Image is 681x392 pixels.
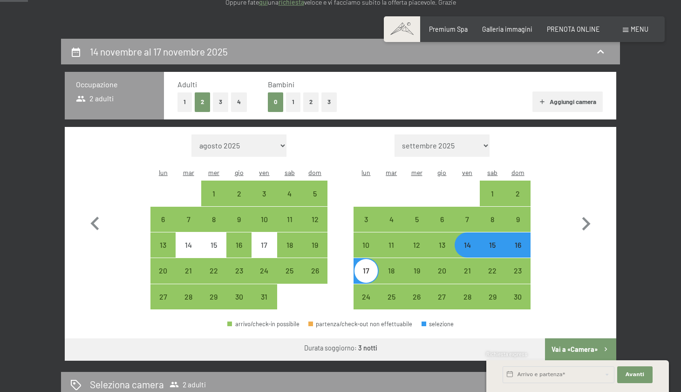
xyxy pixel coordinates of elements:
[480,181,505,206] div: arrivo/check-in possibile
[379,258,404,283] div: arrivo/check-in possibile
[547,25,600,33] span: PRENOTA ONLINE
[506,190,530,213] div: 2
[252,190,276,213] div: 3
[455,284,480,309] div: arrivo/check-in possibile
[572,134,599,310] button: Mese successivo
[404,284,429,309] div: arrivo/check-in possibile
[268,80,294,89] span: Bambini
[354,267,378,290] div: 17
[481,216,504,239] div: 8
[480,232,505,258] div: Sat Nov 15 2025
[303,267,327,290] div: 26
[379,232,404,258] div: arrivo/check-in possibile
[150,284,176,309] div: Mon Oct 27 2025
[404,258,429,283] div: Wed Nov 19 2025
[227,190,251,213] div: 2
[183,168,194,176] abbr: martedì
[480,207,505,232] div: Sat Nov 08 2025
[511,168,524,176] abbr: domenica
[201,207,226,232] div: arrivo/check-in possibile
[505,232,531,258] div: Sun Nov 16 2025
[150,232,176,258] div: Mon Oct 13 2025
[252,284,277,309] div: arrivo/check-in possibile
[226,284,252,309] div: arrivo/check-in possibile
[304,343,377,353] div: Durata soggiorno:
[505,232,531,258] div: arrivo/check-in possibile
[252,258,277,283] div: arrivo/check-in possibile
[422,321,454,327] div: selezione
[405,216,428,239] div: 5
[302,232,327,258] div: Sun Oct 19 2025
[252,241,276,265] div: 17
[201,284,226,309] div: Wed Oct 29 2025
[379,207,404,232] div: Tue Nov 04 2025
[176,284,201,309] div: arrivo/check-in possibile
[227,267,251,290] div: 23
[437,168,446,176] abbr: giovedì
[354,241,378,265] div: 10
[202,293,225,316] div: 29
[202,216,225,239] div: 8
[202,241,225,265] div: 15
[170,380,206,389] span: 2 adulti
[227,241,251,265] div: 16
[455,232,480,258] div: arrivo/check-in possibile
[302,181,327,206] div: Sun Oct 05 2025
[302,258,327,283] div: Sun Oct 26 2025
[303,190,327,213] div: 5
[354,232,379,258] div: arrivo/check-in possibile
[429,232,455,258] div: Thu Nov 13 2025
[252,216,276,239] div: 10
[354,232,379,258] div: Mon Nov 10 2025
[429,207,455,232] div: Thu Nov 06 2025
[252,267,276,290] div: 24
[456,241,479,265] div: 14
[429,258,455,283] div: Thu Nov 20 2025
[277,232,302,258] div: arrivo/check-in possibile
[176,258,201,283] div: arrivo/check-in possibile
[505,181,531,206] div: Sun Nov 02 2025
[286,92,300,112] button: 1
[631,25,648,33] span: Menu
[277,232,302,258] div: Sat Oct 18 2025
[302,181,327,206] div: arrivo/check-in possibile
[252,181,277,206] div: Fri Oct 03 2025
[76,79,153,90] h3: Occupazione
[405,241,428,265] div: 12
[462,168,472,176] abbr: venerdì
[386,168,397,176] abbr: martedì
[429,25,468,33] a: Premium Spa
[354,293,378,316] div: 24
[201,258,226,283] div: Wed Oct 22 2025
[201,181,226,206] div: arrivo/check-in possibile
[429,232,455,258] div: arrivo/check-in possibile
[150,258,176,283] div: Mon Oct 20 2025
[456,216,479,239] div: 7
[430,293,454,316] div: 27
[227,321,300,327] div: arrivo/check-in possibile
[505,258,531,283] div: Sun Nov 23 2025
[481,267,504,290] div: 22
[354,207,379,232] div: Mon Nov 03 2025
[177,267,200,290] div: 21
[177,216,200,239] div: 7
[151,293,175,316] div: 27
[177,92,192,112] button: 1
[456,267,479,290] div: 21
[455,258,480,283] div: Fri Nov 21 2025
[379,284,404,309] div: arrivo/check-in possibile
[430,267,454,290] div: 20
[303,92,319,112] button: 2
[159,168,168,176] abbr: lunedì
[430,216,454,239] div: 6
[252,258,277,283] div: Fri Oct 24 2025
[202,267,225,290] div: 22
[480,207,505,232] div: arrivo/check-in possibile
[481,241,504,265] div: 15
[235,168,244,176] abbr: giovedì
[480,258,505,283] div: arrivo/check-in possibile
[150,258,176,283] div: arrivo/check-in possibile
[455,207,480,232] div: Fri Nov 07 2025
[252,232,277,258] div: Fri Oct 17 2025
